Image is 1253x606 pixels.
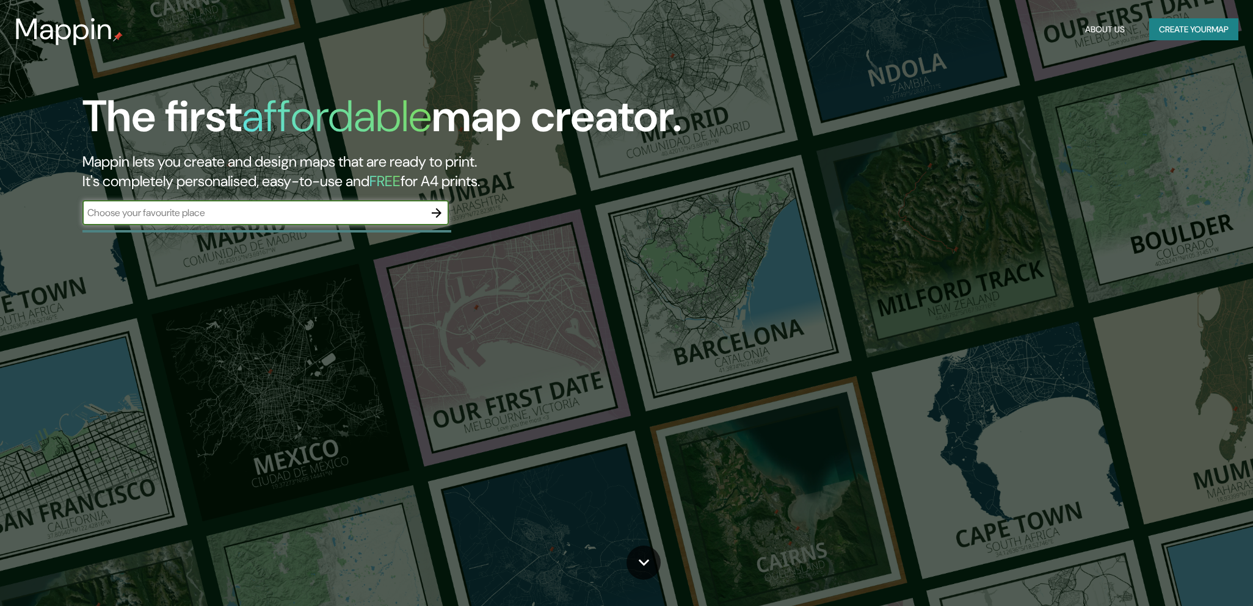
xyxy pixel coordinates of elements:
h1: The first map creator. [82,91,682,152]
h1: affordable [242,88,432,145]
h5: FREE [369,171,401,190]
h3: Mappin [15,12,113,46]
h2: Mappin lets you create and design maps that are ready to print. It's completely personalised, eas... [82,152,709,191]
input: Choose your favourite place [82,206,424,220]
button: Create yourmap [1149,18,1238,41]
button: About Us [1080,18,1130,41]
img: mappin-pin [113,32,123,41]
